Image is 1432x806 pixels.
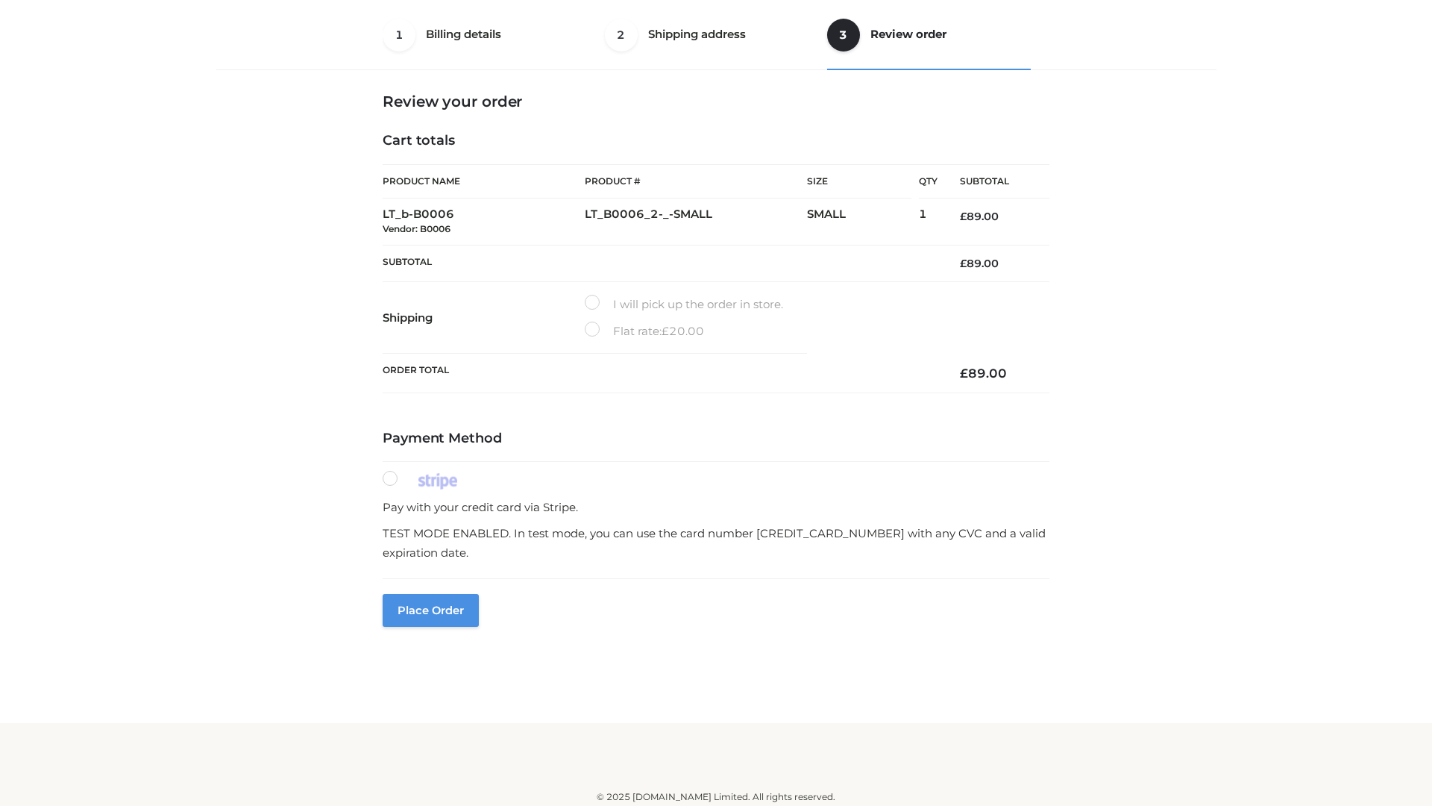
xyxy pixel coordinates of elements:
bdi: 89.00 [960,366,1007,381]
td: 1 [919,199,938,246]
th: Size [807,165,911,199]
h4: Cart totals [383,133,1049,149]
th: Subtotal [383,245,938,281]
span: £ [662,324,669,338]
th: Product Name [383,164,585,199]
td: SMALL [807,199,919,246]
h3: Review your order [383,93,1049,110]
bdi: 89.00 [960,210,999,223]
label: Flat rate: [585,322,704,341]
h4: Payment Method [383,431,1049,447]
th: Shipping [383,282,585,354]
td: LT_B0006_2-_-SMALL [585,199,807,246]
button: Place order [383,594,479,627]
th: Order Total [383,354,938,393]
bdi: 20.00 [662,324,704,338]
div: © 2025 [DOMAIN_NAME] Limited. All rights reserved. [222,790,1210,805]
p: Pay with your credit card via Stripe. [383,498,1049,517]
span: £ [960,366,968,381]
th: Subtotal [938,165,1049,199]
span: £ [960,257,967,270]
td: LT_b-B0006 [383,199,585,246]
bdi: 89.00 [960,257,999,270]
th: Qty [919,164,938,199]
small: Vendor: B0006 [383,223,450,234]
th: Product # [585,164,807,199]
label: I will pick up the order in store. [585,295,783,314]
span: £ [960,210,967,223]
p: TEST MODE ENABLED. In test mode, you can use the card number [CREDIT_CARD_NUMBER] with any CVC an... [383,524,1049,562]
